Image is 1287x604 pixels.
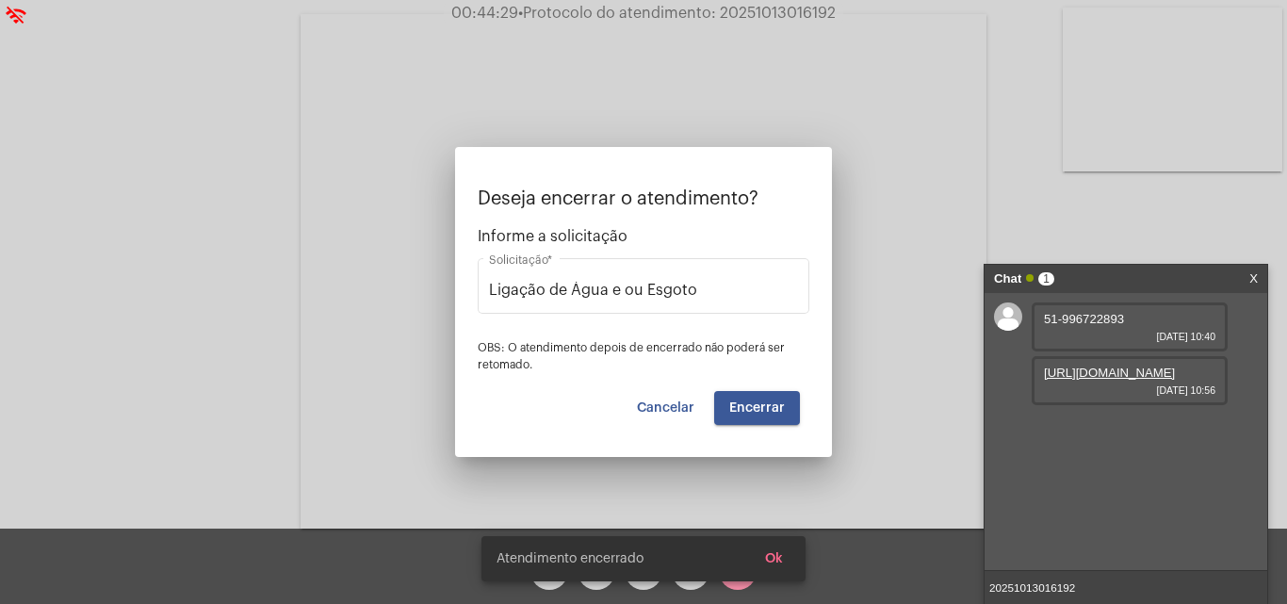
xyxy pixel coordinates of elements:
[1044,331,1215,342] span: [DATE] 10:40
[994,265,1021,293] strong: Chat
[637,401,694,415] span: Cancelar
[518,6,836,21] span: Protocolo do atendimento: 20251013016192
[714,391,800,425] button: Encerrar
[985,571,1267,604] input: Type a message
[622,391,709,425] button: Cancelar
[729,401,785,415] span: Encerrar
[489,282,798,299] input: Buscar solicitação
[1044,366,1175,380] a: [URL][DOMAIN_NAME]
[478,228,809,245] span: Informe a solicitação
[478,342,785,370] span: OBS: O atendimento depois de encerrado não poderá ser retomado.
[1038,272,1054,286] span: 1
[765,552,783,565] span: Ok
[1026,274,1034,282] span: Online
[497,549,643,568] span: Atendimento encerrado
[1249,265,1258,293] a: X
[478,188,809,209] p: Deseja encerrar o atendimento?
[1044,384,1215,396] span: [DATE] 10:56
[1044,312,1124,326] span: 51-996722893
[518,6,523,21] span: •
[451,6,518,21] span: 00:44:29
